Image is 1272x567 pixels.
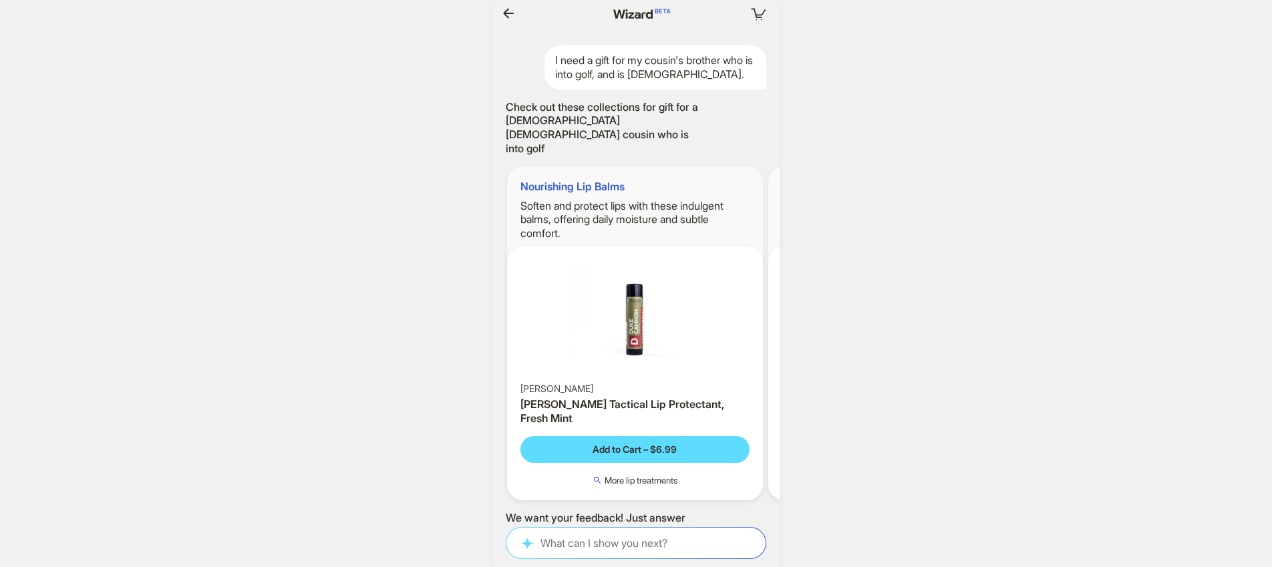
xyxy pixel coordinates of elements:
img: MasterPieces 1000 Piece Sports Panoramic Jigsaw Puzzle - NFL Los Angeles Rams Center View. [774,252,1019,383]
h2: Piece together countless possibilities with these colorful puzzles that captivate minds of all ages. [768,199,1024,227]
div: Check out these collections for gift for a [DEMOGRAPHIC_DATA] [DEMOGRAPHIC_DATA] cousin who is in... [506,100,706,156]
span: [PERSON_NAME] [520,383,593,395]
div: We want your feedback! Just answer this 1 question survey. [506,511,706,552]
h1: Nourishing Lip Balms [507,166,763,194]
div: I need a gift for my cousin's brother who is into golf, and is [DEMOGRAPHIC_DATA]. [544,45,766,89]
div: Duke Cannon Tactical Lip Protectant, Fresh Mint[PERSON_NAME][PERSON_NAME] Tactical Lip Protectant... [507,246,763,500]
h3: [PERSON_NAME] Tactical Lip Protectant, Fresh Mint [520,397,750,425]
span: Add to Cart – $6.99 [593,443,677,455]
h2: Soften and protect lips with these indulgent balms, offering daily moisture and subtle comfort. [507,199,763,240]
button: More lip treatments [520,474,750,487]
button: Add to Cart – $6.99 [520,436,750,463]
img: Duke Cannon Tactical Lip Protectant, Fresh Mint [512,252,758,383]
h1: Mind-bending Jigsaws [768,166,1024,194]
span: More lip treatments [605,475,677,486]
